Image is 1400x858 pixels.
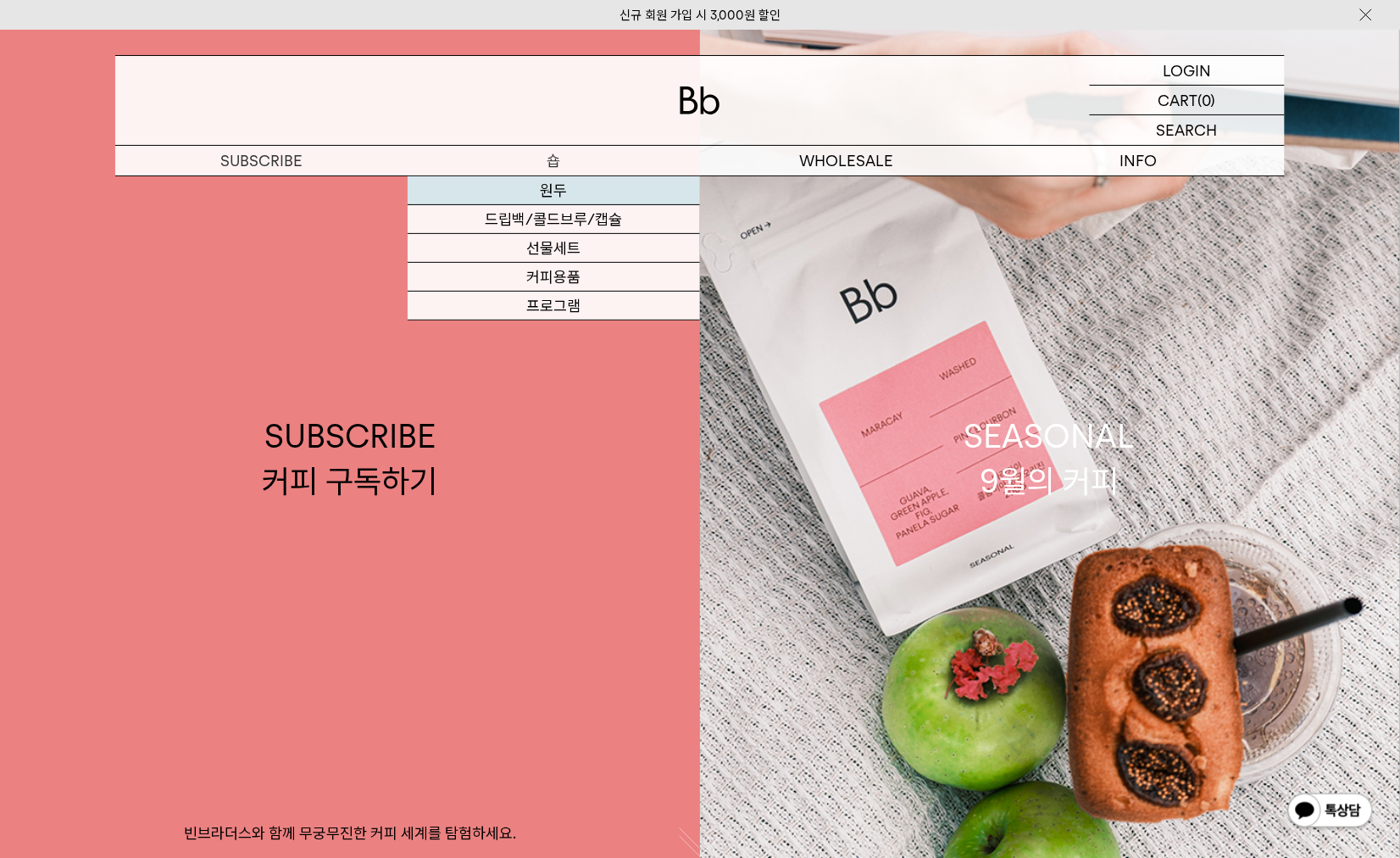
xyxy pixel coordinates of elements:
[1198,86,1216,114] p: (0)
[992,146,1285,175] p: INFO
[700,146,992,175] p: WHOLESALE
[408,234,700,263] a: 선물세트
[1157,115,1218,145] p: SEARCH
[408,146,700,175] a: 숍
[263,414,438,504] div: SUBSCRIBE 커피 구독하기
[964,414,1136,504] div: SEASONAL 9월의 커피
[1158,86,1198,114] p: CART
[408,205,700,234] a: 드립백/콜드브루/캡슐
[115,146,408,175] a: SUBSCRIBE
[619,8,781,23] a: 신규 회원 가입 시 3,000원 할인
[408,292,700,320] a: 프로그램
[680,86,720,114] img: 로고
[1090,86,1285,115] a: CART (0)
[408,176,700,205] a: 원두
[1164,56,1212,85] p: LOGIN
[408,263,700,292] a: 커피용품
[1090,56,1285,86] a: LOGIN
[1286,792,1375,833] img: 카카오톡 채널 1:1 채팅 버튼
